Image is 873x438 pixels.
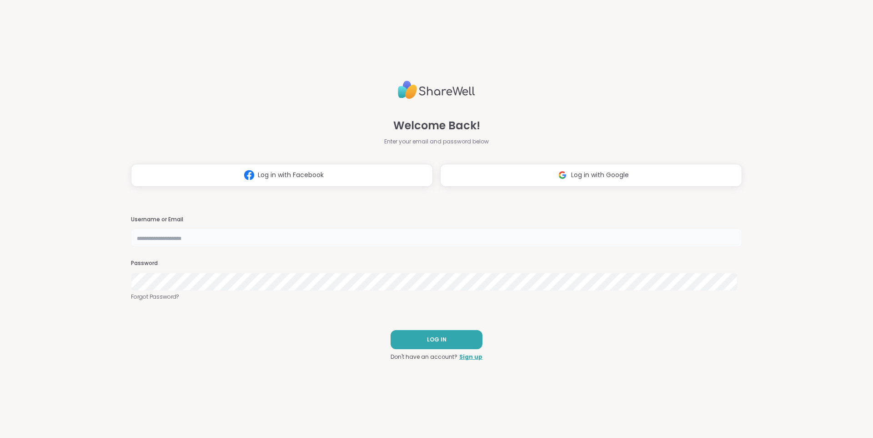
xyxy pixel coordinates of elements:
[384,138,489,146] span: Enter your email and password below
[440,164,742,187] button: Log in with Google
[391,353,457,361] span: Don't have an account?
[131,164,433,187] button: Log in with Facebook
[131,260,742,267] h3: Password
[571,170,629,180] span: Log in with Google
[427,336,447,344] span: LOG IN
[391,330,482,349] button: LOG IN
[131,216,742,224] h3: Username or Email
[459,353,482,361] a: Sign up
[554,167,571,183] img: ShareWell Logomark
[258,170,324,180] span: Log in with Facebook
[393,117,480,134] span: Welcome Back!
[241,167,258,183] img: ShareWell Logomark
[131,293,742,301] a: Forgot Password?
[398,77,475,103] img: ShareWell Logo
